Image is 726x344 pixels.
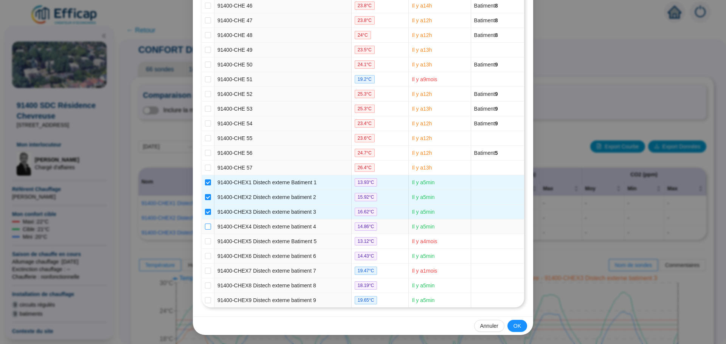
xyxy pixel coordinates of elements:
[474,62,498,68] span: Batiment
[412,297,434,303] span: Il y a 5 min
[412,17,432,23] span: Il y a 12 h
[355,60,375,69] span: 24.1 °C
[355,237,377,245] span: 13.12 °C
[412,179,434,185] span: Il y a 5 min
[214,205,352,219] td: 91400-CHEX3 Distech externe batiment 3
[412,165,432,171] span: Il y a 13 h
[214,160,352,175] td: 91400-CHE 57
[495,150,498,156] span: 5
[214,57,352,72] td: 91400-CHE 50
[355,193,377,201] span: 15.92 °C
[355,281,377,290] span: 18.19 °C
[495,91,498,97] span: 9
[412,62,432,68] span: Il y a 13 h
[355,178,377,187] span: 13.93 °C
[214,278,352,293] td: 91400-CHEX8 Distech externe batiment 8
[495,62,498,68] span: 9
[412,120,432,126] span: Il y a 12 h
[214,175,352,190] td: 91400-CHEX1 Distech externe Batiment 1
[355,2,375,10] span: 23.8 °C
[214,13,352,28] td: 91400-CHE 47
[412,150,432,156] span: Il y a 12 h
[507,320,527,332] button: OK
[495,3,498,9] span: 8
[412,224,434,230] span: Il y a 5 min
[412,135,432,141] span: Il y a 12 h
[412,32,432,38] span: Il y a 12 h
[412,91,432,97] span: Il y a 12 h
[214,102,352,116] td: 91400-CHE 53
[412,282,434,288] span: Il y a 5 min
[412,238,437,244] span: Il y a 4 mois
[355,296,377,304] span: 19.65 °C
[214,219,352,234] td: 91400-CHEX4 Distech externe batiment 4
[474,120,498,126] span: Batiment
[495,32,498,38] span: 8
[474,32,498,38] span: Batiment
[495,17,498,23] span: 8
[355,134,375,142] span: 23.6 °C
[355,222,377,231] span: 14.86 °C
[214,264,352,278] td: 91400-CHEX7 Distech externe batiment 7
[214,87,352,102] td: 91400-CHE 52
[412,194,434,200] span: Il y a 5 min
[355,164,375,172] span: 26.4 °C
[495,120,498,126] span: 9
[214,131,352,146] td: 91400-CHE 55
[412,76,437,82] span: Il y a 9 mois
[214,28,352,43] td: 91400-CHE 48
[355,75,375,83] span: 19.2 °C
[355,119,375,128] span: 23.4 °C
[355,105,375,113] span: 25.3 °C
[214,190,352,205] td: 91400-CHEX2 Distech externe batiment 2
[214,116,352,131] td: 91400-CHE 54
[355,252,377,260] span: 14.43 °C
[480,322,498,330] span: Annuler
[474,106,498,112] span: Batiment
[355,16,375,25] span: 23.8 °C
[412,268,437,274] span: Il y a 1 mois
[355,267,377,275] span: 19.47 °C
[412,209,434,215] span: Il y a 5 min
[474,17,498,23] span: Batiment
[412,106,432,112] span: Il y a 13 h
[412,47,432,53] span: Il y a 13 h
[474,91,498,97] span: Batiment
[355,208,377,216] span: 16.62 °C
[355,31,371,39] span: 24 °C
[214,293,352,307] td: 91400-CHEX9 Distech externe batiment 9
[355,149,375,157] span: 24.7 °C
[214,72,352,87] td: 91400-CHE 51
[474,3,498,9] span: Batiment
[355,90,375,98] span: 25.3 °C
[412,3,432,9] span: Il y a 14 h
[214,234,352,249] td: 91400-CHEX5 Distech externe Batiment 5
[412,253,434,259] span: Il y a 5 min
[214,249,352,264] td: 91400-CHEX6 Distech externe batiment 6
[474,150,498,156] span: Batiment
[495,106,498,112] span: 9
[513,322,521,330] span: OK
[355,46,375,54] span: 23.5 °C
[214,43,352,57] td: 91400-CHE 49
[474,320,504,332] button: Annuler
[214,146,352,160] td: 91400-CHE 56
